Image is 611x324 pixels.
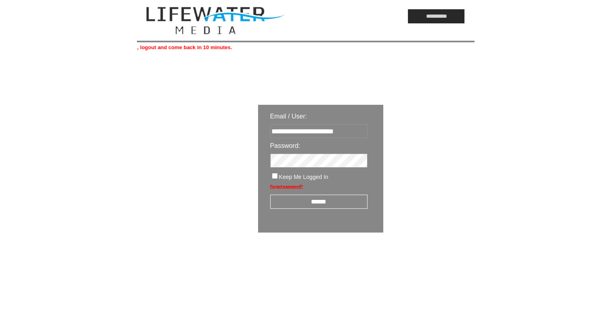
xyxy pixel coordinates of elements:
span: Email / User: [270,113,307,120]
img: transparent.png [407,253,447,263]
a: Forgot password? [270,184,303,189]
span: Keep Me Logged In [279,174,328,180]
span: Password: [270,142,300,149]
marquee: Maintenance Alert: The server will be restarted shortly due to a software upgrade. Please save yo... [137,44,475,50]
